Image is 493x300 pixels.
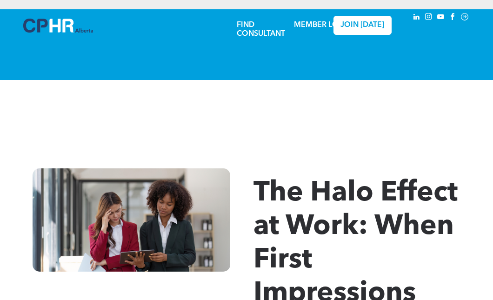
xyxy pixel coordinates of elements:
[237,21,285,38] a: FIND CONSULTANT
[23,19,93,33] img: A blue and white logo for cp alberta
[460,12,470,24] a: Social network
[411,12,421,24] a: linkedin
[423,12,433,24] a: instagram
[340,21,384,30] span: JOIN [DATE]
[447,12,458,24] a: facebook
[294,21,352,29] a: MEMBER LOGIN
[435,12,446,24] a: youtube
[333,16,392,35] a: JOIN [DATE]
